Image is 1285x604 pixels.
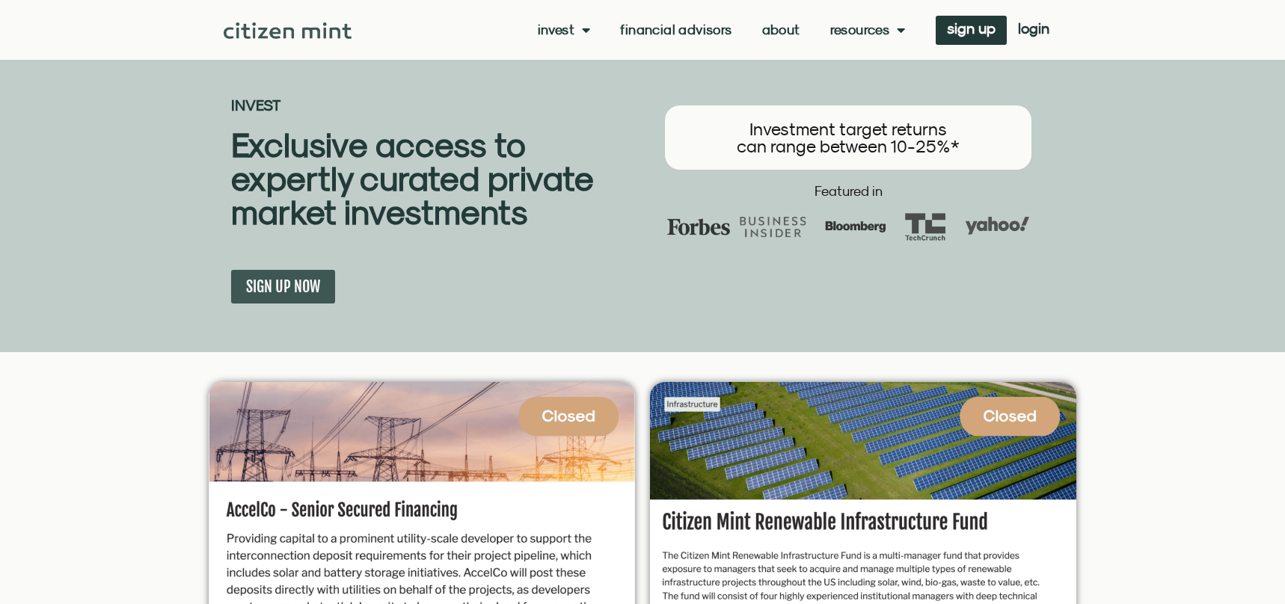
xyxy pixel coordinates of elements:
[1007,16,1061,45] a: login
[231,98,642,113] h2: INVEST
[680,120,1016,155] h3: Investment target returns can range between 10-25%*
[936,16,1007,45] a: sign up
[538,22,906,37] nav: Menu
[224,22,352,39] img: Citizen Mint
[1018,23,1049,34] span: login
[650,185,1046,198] h2: Featured in
[620,22,732,37] a: Financial Advisors
[947,23,996,34] span: sign up
[246,277,320,296] span: SIGN UP NOW
[538,22,591,37] a: Invest
[830,22,906,37] a: Resources
[762,22,800,37] a: About
[231,270,335,303] a: SIGN UP NOW
[231,125,593,232] b: Exclusive access to expertly curated private market investments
